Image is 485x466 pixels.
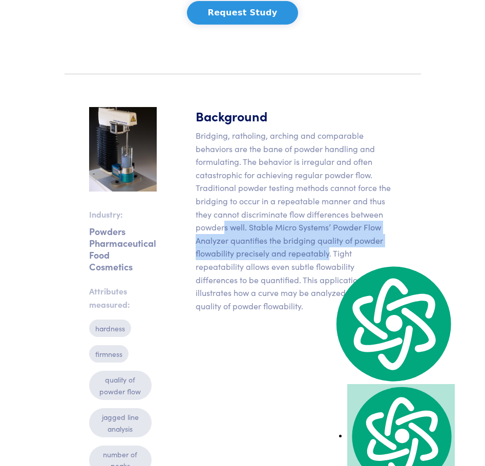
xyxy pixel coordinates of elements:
h5: Background [196,107,396,125]
p: firmness [89,345,129,363]
p: Bridging, ratholing, arching and comparable behaviors are the bane of powder handling and formula... [196,129,396,312]
p: Food [89,253,157,257]
p: Industry: [89,208,157,221]
p: jagged line analysis [89,408,152,437]
p: Pharmaceutical [89,241,157,245]
p: quality of powder flow [89,371,152,400]
p: Cosmetics [89,265,157,268]
p: Powders [89,229,157,233]
button: Request Study [187,1,299,25]
p: hardness [89,320,131,337]
p: Attributes measured: [89,285,157,311]
img: logo.svg [331,263,455,384]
